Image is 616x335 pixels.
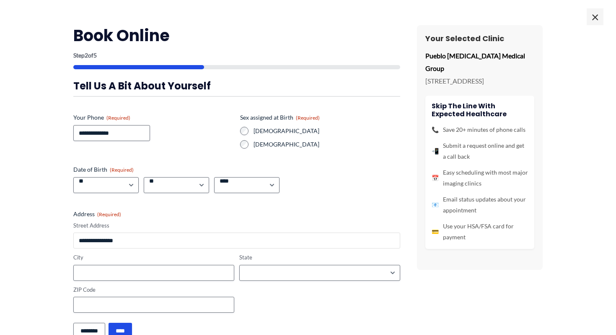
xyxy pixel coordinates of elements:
span: (Required) [106,115,130,121]
li: Email status updates about your appointment [432,194,528,216]
span: (Required) [296,115,320,121]
legend: Date of Birth [73,165,134,174]
span: 📅 [432,173,439,183]
span: 📧 [432,199,439,210]
label: [DEMOGRAPHIC_DATA] [254,140,400,149]
p: Pueblo [MEDICAL_DATA] Medical Group [425,50,534,74]
p: [STREET_ADDRESS] [425,75,534,87]
h3: Your Selected Clinic [425,34,534,43]
span: 2 [85,52,88,59]
label: State [239,254,400,262]
li: Easy scheduling with most major imaging clinics [432,167,528,189]
label: ZIP Code [73,286,234,294]
label: Street Address [73,222,400,230]
span: (Required) [97,211,121,217]
span: 5 [93,52,97,59]
legend: Address [73,210,121,218]
span: 📲 [432,146,439,157]
span: (Required) [110,167,134,173]
h3: Tell us a bit about yourself [73,79,400,92]
h4: Skip the line with Expected Healthcare [432,102,528,118]
span: × [587,8,603,25]
span: 💳 [432,226,439,237]
h2: Book Online [73,25,400,46]
p: Step of [73,52,400,58]
span: 📞 [432,124,439,135]
li: Save 20+ minutes of phone calls [432,124,528,135]
legend: Sex assigned at Birth [240,113,320,122]
label: [DEMOGRAPHIC_DATA] [254,127,400,135]
li: Use your HSA/FSA card for payment [432,221,528,243]
li: Submit a request online and get a call back [432,140,528,162]
label: City [73,254,234,262]
label: Your Phone [73,113,233,122]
